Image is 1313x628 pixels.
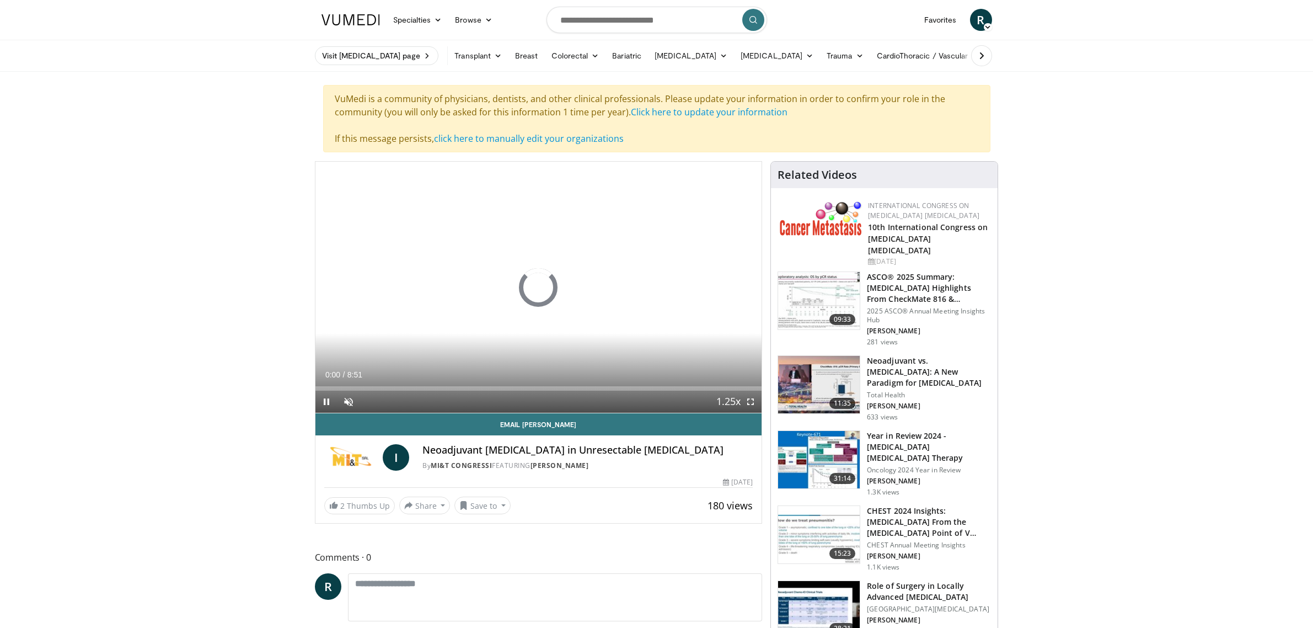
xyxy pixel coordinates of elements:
button: Playback Rate [717,391,739,413]
h4: Related Videos [778,168,857,182]
p: 2025 ASCO® Annual Meeting Insights Hub [867,307,991,324]
img: MI&T Congressi [324,444,379,471]
a: MI&T Congressi [431,461,492,470]
img: 65d03750-f599-42a1-95cb-1637c0d641b9.150x105_q85_crop-smart_upscale.jpg [778,506,860,563]
a: 11:35 Neoadjuvant vs. [MEDICAL_DATA]: A New Paradigm for [MEDICAL_DATA] Total Health [PERSON_NAME... [778,355,991,422]
h3: Neoadjuvant vs. [MEDICAL_DATA]: A New Paradigm for [MEDICAL_DATA] [867,355,991,388]
h3: Role of Surgery in Locally Advanced [MEDICAL_DATA] [867,581,991,603]
button: Pause [315,391,337,413]
div: VuMedi is a community of physicians, dentists, and other clinical professionals. Please update yo... [323,85,990,152]
span: 11:35 [829,398,856,409]
span: / [343,370,345,379]
a: [MEDICAL_DATA] [734,45,820,67]
p: [PERSON_NAME] [867,477,991,486]
a: 2 Thumbs Up [324,497,395,514]
span: 8:51 [347,370,362,379]
p: [PERSON_NAME] [867,327,991,336]
span: 0:00 [325,370,340,379]
a: Colorectal [545,45,606,67]
button: Fullscreen [739,391,762,413]
a: I [383,444,409,471]
img: a192caad-8af4-474a-8dbf-e4e4616af2c9.150x105_q85_crop-smart_upscale.jpg [778,356,860,413]
a: International Congress on [MEDICAL_DATA] [MEDICAL_DATA] [868,201,979,220]
a: R [315,573,341,600]
img: 33da1a77-025c-43da-bca2-cef0ed64bb02.150x105_q85_crop-smart_upscale.jpg [778,272,860,329]
p: 1.1K views [867,563,899,572]
span: 31:14 [829,473,856,484]
a: 09:33 ASCO® 2025 Summary: [MEDICAL_DATA] Highlights From CheckMate 816 & NeoADAURA … 2025 ASCO® A... [778,272,991,347]
a: 31:14 Year in Review 2024 - [MEDICAL_DATA] [MEDICAL_DATA] Therapy Oncology 2024 Year in Review [P... [778,430,991,497]
a: Trauma [820,45,870,67]
video-js: Video Player [315,162,762,413]
h3: Year in Review 2024 - [MEDICAL_DATA] [MEDICAL_DATA] Therapy [867,430,991,464]
input: Search topics, interventions [546,7,767,33]
a: Browse [448,9,499,31]
a: Visit [MEDICAL_DATA] page [315,46,439,65]
div: [DATE] [868,257,989,267]
a: 15:23 CHEST 2024 Insights: [MEDICAL_DATA] From the [MEDICAL_DATA] Point of V… CHEST Annual Meetin... [778,505,991,572]
p: Total Health [867,391,991,400]
h4: Neoadjuvant [MEDICAL_DATA] in Unresectable [MEDICAL_DATA] [422,444,753,456]
button: Save to [454,497,511,514]
img: 6ff8bc22-9509-4454-a4f8-ac79dd3b8976.png.150x105_q85_autocrop_double_scale_upscale_version-0.2.png [780,201,862,236]
p: 633 views [867,413,898,422]
a: Bariatric [605,45,648,67]
a: R [970,9,992,31]
p: [PERSON_NAME] [867,616,991,625]
img: b6ba8bd1-7a7e-4299-a47c-f39ebe4ec135.150x105_q85_crop-smart_upscale.jpg [778,431,860,488]
div: Progress Bar [315,386,762,391]
a: Click here to update your information [631,106,787,118]
p: [GEOGRAPHIC_DATA][MEDICAL_DATA] [867,605,991,614]
p: CHEST Annual Meeting Insights [867,541,991,550]
div: [DATE] [723,477,753,487]
p: 281 views [867,338,898,347]
div: By FEATURING [422,461,753,471]
a: Favorites [918,9,963,31]
a: [PERSON_NAME] [530,461,589,470]
h3: CHEST 2024 Insights: [MEDICAL_DATA] From the [MEDICAL_DATA] Point of V… [867,505,991,539]
span: 09:33 [829,314,856,325]
button: Share [399,497,451,514]
a: Breast [508,45,544,67]
p: 1.3K views [867,488,899,497]
h3: ASCO® 2025 Summary: [MEDICAL_DATA] Highlights From CheckMate 816 & NeoADAURA … [867,272,991,305]
p: [PERSON_NAME] [867,402,991,411]
a: Specialties [387,9,449,31]
a: 10th International Congress on [MEDICAL_DATA] [MEDICAL_DATA] [868,222,988,256]
span: Comments 0 [315,550,763,565]
p: Oncology 2024 Year in Review [867,466,991,475]
a: [MEDICAL_DATA] [648,45,734,67]
img: VuMedi Logo [321,14,380,25]
a: Email [PERSON_NAME] [315,413,762,435]
p: [PERSON_NAME] [867,552,991,561]
button: Unmute [337,391,360,413]
a: Transplant [448,45,508,67]
span: 15:23 [829,548,856,559]
span: 180 views [708,499,753,512]
a: click here to manually edit your organizations [434,132,624,145]
span: 2 [340,501,345,511]
a: CardioThoracic / Vascular [870,45,986,67]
